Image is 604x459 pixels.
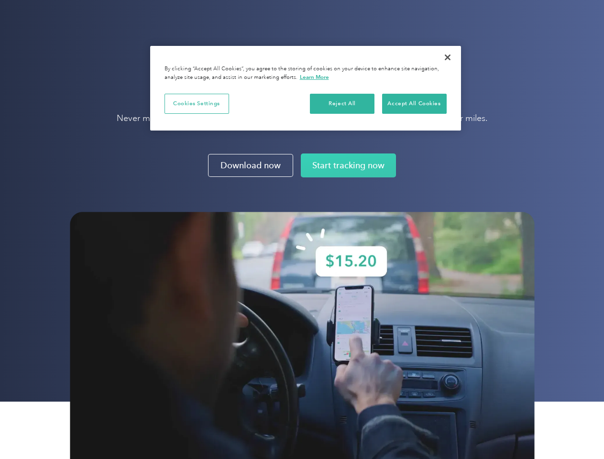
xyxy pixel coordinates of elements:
[382,94,447,114] button: Accept All Cookies
[150,46,461,131] div: Privacy
[301,153,396,177] a: Start tracking now
[165,94,229,114] button: Cookies Settings
[150,46,461,131] div: Cookie banner
[208,154,293,177] a: Download now
[300,74,329,80] a: More information about your privacy, opens in a new tab
[117,112,488,124] p: Never miss a mile with the Everlance mileage tracker app. Set it, forget it and track all your mi...
[117,76,488,103] h1: Automatic mileage tracker
[310,94,374,114] button: Reject All
[165,65,447,82] div: By clicking “Accept All Cookies”, you agree to the storing of cookies on your device to enhance s...
[437,47,458,68] button: Close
